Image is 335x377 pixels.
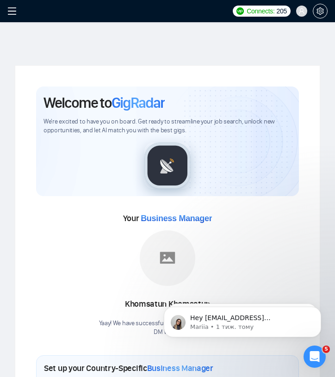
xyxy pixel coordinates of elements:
button: setting [313,4,328,19]
div: Yaay! We have successfully added [PERSON_NAME] to [99,319,236,337]
span: Business Manager [147,363,213,373]
img: placeholder.png [140,230,195,286]
span: Connects: [247,6,274,16]
span: 205 [277,6,287,16]
a: setting [313,7,328,15]
span: Business Manager [141,214,212,223]
span: user [298,8,305,14]
span: Your [123,213,212,223]
img: gigradar-logo.png [144,142,191,189]
iframe: Intercom live chat [304,346,326,368]
h1: Welcome to [43,94,165,112]
span: We're excited to have you on board. Get ready to streamline your job search, unlock new opportuni... [43,117,292,135]
iframe: Intercom notifications повідомлення [150,287,335,352]
span: menu [7,6,17,16]
h1: Set up your Country-Specific [44,363,213,373]
span: GigRadar [112,94,165,112]
div: Khomsatun Khomsatun [99,297,236,312]
span: 5 [323,346,330,353]
p: Message from Mariia, sent 1 тиж. тому [40,36,160,44]
img: upwork-logo.png [236,7,244,15]
span: Hey [EMAIL_ADDRESS][DOMAIN_NAME], Looks like your Upwork agency DM Wings ran out of connects. We ... [40,27,160,145]
p: DM Wings . [99,328,236,337]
